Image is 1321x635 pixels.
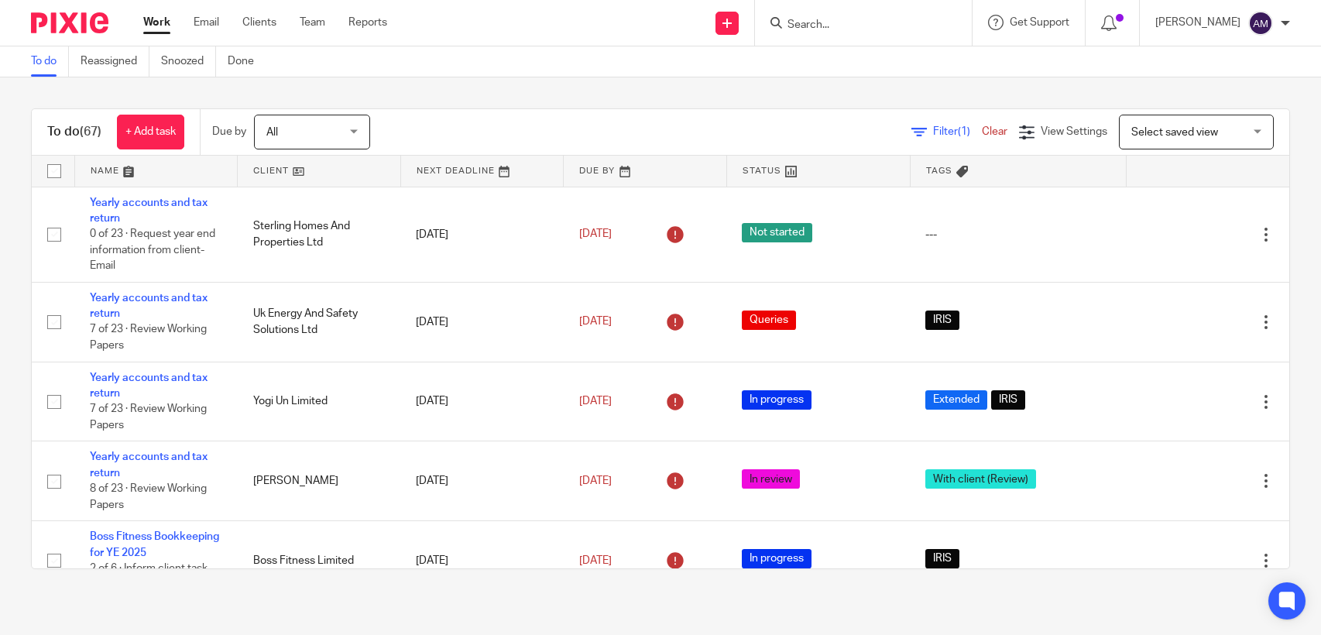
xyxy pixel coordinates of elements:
[90,451,208,478] a: Yearly accounts and tax return
[266,127,278,138] span: All
[81,46,149,77] a: Reassigned
[579,475,612,486] span: [DATE]
[348,15,387,30] a: Reports
[242,15,276,30] a: Clients
[90,324,207,352] span: 7 of 23 · Review Working Papers
[228,46,266,77] a: Done
[742,390,811,410] span: In progress
[1131,127,1218,138] span: Select saved view
[90,531,219,558] a: Boss Fitness Bookkeeping for YE 2025
[925,469,1036,489] span: With client (Review)
[925,227,1110,242] div: ---
[400,362,564,441] td: [DATE]
[1155,15,1240,30] p: [PERSON_NAME]
[90,197,208,224] a: Yearly accounts and tax return
[90,372,208,399] a: Yearly accounts and tax return
[194,15,219,30] a: Email
[238,187,401,282] td: Sterling Homes And Properties Ltd
[238,521,401,601] td: Boss Fitness Limited
[400,521,564,601] td: [DATE]
[579,396,612,407] span: [DATE]
[742,549,811,568] span: In progress
[31,12,108,33] img: Pixie
[238,282,401,362] td: Uk Energy And Safety Solutions Ltd
[1041,126,1107,137] span: View Settings
[400,282,564,362] td: [DATE]
[90,228,215,271] span: 0 of 23 · Request year end information from client- Email
[31,46,69,77] a: To do
[400,187,564,282] td: [DATE]
[1010,17,1069,28] span: Get Support
[212,124,246,139] p: Due by
[80,125,101,138] span: (67)
[90,483,207,510] span: 8 of 23 · Review Working Papers
[90,293,208,319] a: Yearly accounts and tax return
[925,311,959,330] span: IRIS
[933,126,982,137] span: Filter
[238,441,401,521] td: [PERSON_NAME]
[579,317,612,328] span: [DATE]
[238,362,401,441] td: Yogi Un Limited
[90,404,207,431] span: 7 of 23 · Review Working Papers
[143,15,170,30] a: Work
[786,19,925,33] input: Search
[90,563,208,590] span: 2 of 6 · Inform client task started
[742,469,800,489] span: In review
[579,228,612,239] span: [DATE]
[958,126,970,137] span: (1)
[117,115,184,149] a: + Add task
[400,441,564,521] td: [DATE]
[925,390,987,410] span: Extended
[1248,11,1273,36] img: svg%3E
[742,223,812,242] span: Not started
[161,46,216,77] a: Snoozed
[982,126,1007,137] a: Clear
[47,124,101,140] h1: To do
[925,549,959,568] span: IRIS
[991,390,1025,410] span: IRIS
[742,311,796,330] span: Queries
[300,15,325,30] a: Team
[579,555,612,566] span: [DATE]
[926,166,952,175] span: Tags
